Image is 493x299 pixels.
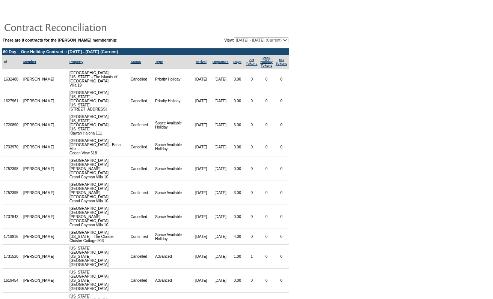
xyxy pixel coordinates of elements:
[129,113,154,137] td: Confirmed
[68,205,129,229] td: [GEOGRAPHIC_DATA] - [GEOGRAPHIC_DATA][PERSON_NAME], [GEOGRAPHIC_DATA] Grand Cayman Villa 10
[244,89,259,113] td: 0
[211,245,231,269] td: [DATE]
[274,89,289,113] td: 0
[191,245,210,269] td: [DATE]
[191,89,210,113] td: [DATE]
[129,69,154,89] td: Cancelled
[22,69,56,89] td: [PERSON_NAME]
[244,245,259,269] td: 1
[274,181,289,205] td: 0
[211,269,231,293] td: [DATE]
[274,157,289,181] td: 0
[68,113,129,137] td: [GEOGRAPHIC_DATA], [US_STATE] - [GEOGRAPHIC_DATA], [US_STATE] Kiawah Halona 111
[22,113,56,137] td: [PERSON_NAME]
[22,137,56,157] td: [PERSON_NAME]
[274,205,289,229] td: 0
[68,69,129,89] td: [GEOGRAPHIC_DATA], [US_STATE] - The Islands of [GEOGRAPHIC_DATA] Villa 19
[244,229,259,245] td: 0
[3,38,118,42] b: There are 8 contracts for the [PERSON_NAME] membership:
[191,113,210,137] td: [DATE]
[154,157,191,181] td: Space Available
[129,269,154,293] td: Cancelled
[231,229,244,245] td: 4.00
[191,229,210,245] td: [DATE]
[259,113,274,137] td: 0
[274,69,289,89] td: 0
[2,49,289,55] td: 60 Day – One Holiday Contract :: [DATE] - [DATE] (Current)
[129,245,154,269] td: Cancelled
[231,113,244,137] td: 6.00
[211,69,231,89] td: [DATE]
[68,157,129,181] td: [GEOGRAPHIC_DATA] - [GEOGRAPHIC_DATA][PERSON_NAME], [GEOGRAPHIC_DATA] Grand Cayman Villa 10
[68,137,129,157] td: [GEOGRAPHIC_DATA], [GEOGRAPHIC_DATA] - Baha Mar Ocean View 618
[154,205,191,229] td: Space Available
[129,229,154,245] td: Confirmed
[274,269,289,293] td: 0
[233,60,241,64] a: Days
[22,157,56,181] td: [PERSON_NAME]
[191,137,210,157] td: [DATE]
[276,58,287,66] a: SGTokens
[2,245,22,269] td: 1731520
[129,137,154,157] td: Cancelled
[68,229,129,245] td: [GEOGRAPHIC_DATA], [US_STATE] - The Cloister Cloister Cottage 903
[259,69,274,89] td: 0
[211,89,231,113] td: [DATE]
[211,181,231,205] td: [DATE]
[259,269,274,293] td: 0
[68,181,129,205] td: [GEOGRAPHIC_DATA] - [GEOGRAPHIC_DATA][PERSON_NAME], [GEOGRAPHIC_DATA] Grand Cayman Villa 10
[211,137,231,157] td: [DATE]
[244,181,259,205] td: 0
[231,269,244,293] td: 0.00
[154,229,191,245] td: Space Available Holiday
[274,245,289,269] td: 0
[191,269,210,293] td: [DATE]
[274,137,289,157] td: 0
[259,205,274,229] td: 0
[68,269,129,293] td: [US_STATE][GEOGRAPHIC_DATA], [US_STATE][GEOGRAPHIC_DATA] [GEOGRAPHIC_DATA]
[22,181,56,205] td: [PERSON_NAME]
[129,89,154,113] td: Cancelled
[244,205,259,229] td: 0
[129,181,154,205] td: Confirmed
[69,60,83,64] a: Property
[211,205,231,229] td: [DATE]
[274,113,289,137] td: 0
[196,60,207,64] a: Arrival
[2,113,22,137] td: 1720890
[22,245,56,269] td: [PERSON_NAME]
[231,157,244,181] td: 0.00
[154,245,191,269] td: Advanced
[244,113,259,137] td: 0
[191,205,210,229] td: [DATE]
[191,69,210,89] td: [DATE]
[244,69,259,89] td: 0
[259,89,274,113] td: 0
[68,89,129,113] td: [GEOGRAPHIC_DATA], [US_STATE] - [GEOGRAPHIC_DATA], [US_STATE] [STREET_ADDRESS]
[231,205,244,229] td: 0.00
[154,89,191,113] td: Priority Holiday
[211,229,231,245] td: [DATE]
[213,60,229,64] a: Departure
[154,137,191,157] td: Space Available Holiday
[259,229,274,245] td: 0
[231,245,244,269] td: 1.00
[259,157,274,181] td: 0
[186,37,288,43] td: View:
[154,113,191,137] td: Space Available Holiday
[2,181,22,205] td: 1752395
[22,89,56,113] td: [PERSON_NAME]
[191,157,210,181] td: [DATE]
[231,69,244,89] td: 0.00
[211,113,231,137] td: [DATE]
[2,157,22,181] td: 1752398
[22,269,56,293] td: [PERSON_NAME]
[191,181,210,205] td: [DATE]
[231,89,244,113] td: 0.00
[259,137,274,157] td: 0
[154,69,191,89] td: Priority Holiday
[246,58,258,66] a: ARTokens
[154,181,191,205] td: Space Available
[129,157,154,181] td: Cancelled
[274,229,289,245] td: 0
